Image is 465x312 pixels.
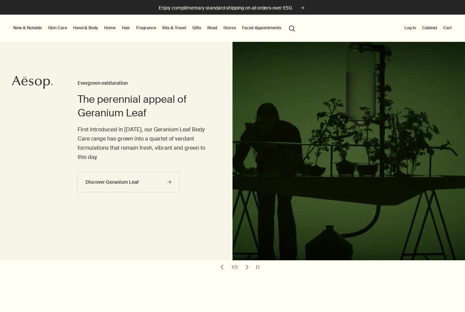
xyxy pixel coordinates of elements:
[12,76,53,91] a: Aesop
[421,24,438,32] a: Cabinet
[206,24,219,32] a: Read
[159,4,307,12] button: Enjoy complimentary standard shipping on all orders over £50.
[72,24,99,32] a: Hand & Body
[103,24,117,32] a: Home
[78,125,205,162] p: First introduced in [DATE], our Geranium Leaf Body Care range has grown into a quartet of verdant...
[442,24,453,32] button: Cart
[78,79,205,87] h3: Evergreen exhilaration
[135,24,158,32] a: Fragrance
[78,93,205,120] h2: The perennial appeal of Geranium Leaf
[121,24,131,32] a: Hair
[241,24,283,32] a: Facial Appointments
[403,24,417,32] button: Log in
[77,172,179,192] a: Discover Geranium Leaf
[161,24,188,32] a: Kits & Travel
[222,24,237,32] button: Stores
[253,262,262,272] button: pause
[191,24,203,32] a: Gifts
[242,262,252,272] button: next slide
[47,24,68,32] a: Skin Care
[12,76,53,89] svg: Aesop
[217,262,227,272] button: previous slide
[286,21,298,34] button: Open search
[159,4,292,12] p: Enjoy complimentary standard shipping on all orders over £50.
[12,15,298,42] nav: primary
[229,264,240,270] div: 1 / 3
[12,24,43,32] button: New & Notable
[403,15,453,42] nav: supplementary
